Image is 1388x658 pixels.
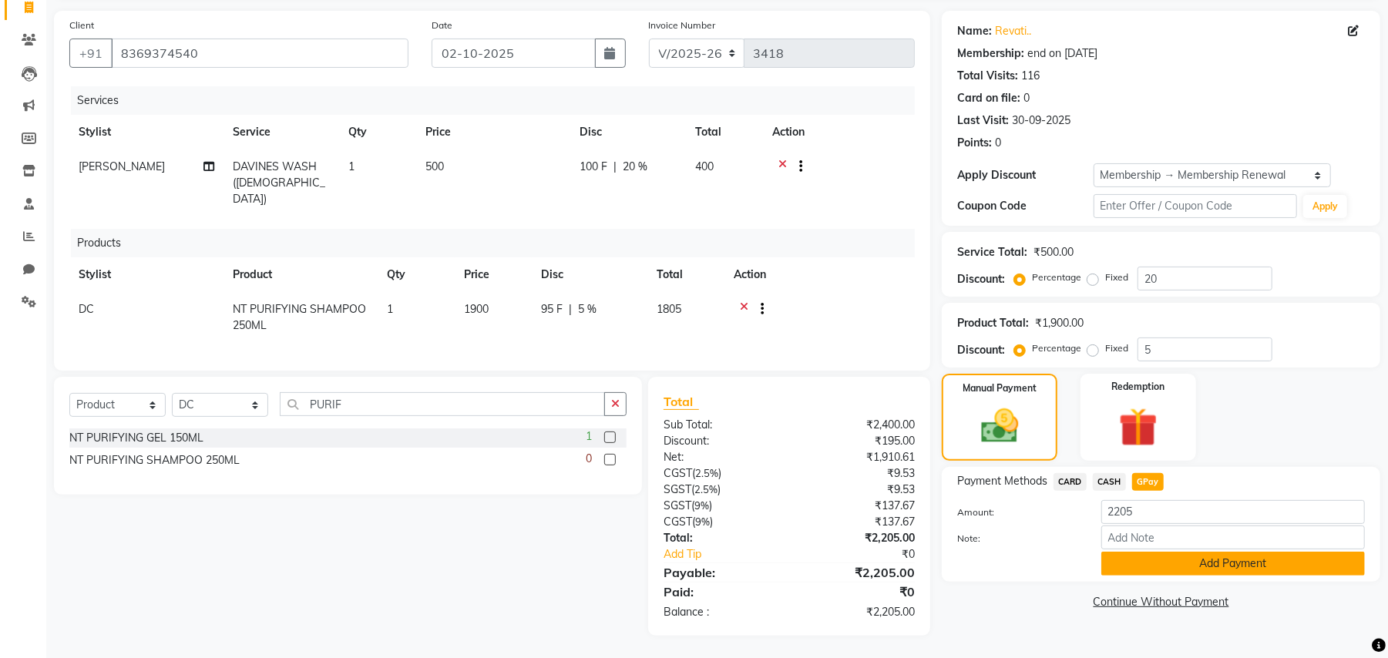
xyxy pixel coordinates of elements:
span: 9% [694,499,709,512]
a: Revati.. [995,23,1031,39]
span: CASH [1093,473,1126,491]
label: Percentage [1032,341,1081,355]
div: ₹2,205.00 [789,604,926,620]
span: 100 F [580,159,607,175]
label: Date [432,18,452,32]
div: NT PURIFYING SHAMPOO 250ML [69,452,240,468]
span: Total [664,394,699,410]
span: GPay [1132,473,1164,491]
div: Name: [957,23,992,39]
div: ₹137.67 [789,498,926,514]
div: Balance : [652,604,789,620]
th: Disc [570,115,686,149]
a: Continue Without Payment [945,594,1377,610]
label: Note: [946,532,1089,546]
div: Card on file: [957,90,1020,106]
div: Points: [957,135,992,151]
span: CGST [664,466,692,480]
div: ( ) [652,514,789,530]
span: 5 % [578,301,597,317]
div: ₹0 [789,582,926,601]
div: ₹1,910.61 [789,449,926,465]
span: CGST [664,515,692,529]
button: Add Payment [1101,552,1365,576]
div: Apply Discount [957,167,1093,183]
div: Coupon Code [957,198,1093,214]
span: 1 [586,428,592,445]
div: ₹0 [812,546,926,562]
div: Last Visit: [957,112,1009,129]
span: 9% [695,515,710,528]
label: Redemption [1111,380,1165,394]
div: ( ) [652,482,789,498]
img: _gift.svg [1107,403,1170,452]
div: Membership: [957,45,1024,62]
span: 400 [695,159,714,173]
span: 0 [586,451,592,467]
th: Price [416,115,570,149]
div: Payable: [652,563,789,582]
span: 2.5% [695,467,718,479]
label: Fixed [1105,341,1128,355]
div: ₹9.53 [789,465,926,482]
label: Percentage [1032,270,1081,284]
div: Discount: [957,342,1005,358]
input: Amount [1101,500,1365,524]
label: Invoice Number [649,18,716,32]
span: SGST [664,499,691,512]
span: NT PURIFYING SHAMPOO 250ML [233,302,366,332]
span: 1 [348,159,355,173]
span: DAVINES WASH ([DEMOGRAPHIC_DATA]) [233,159,325,206]
div: Discount: [957,271,1005,287]
label: Manual Payment [963,381,1037,395]
th: Action [724,257,915,292]
button: +91 [69,39,113,68]
span: SGST [664,482,691,496]
div: ( ) [652,465,789,482]
th: Price [455,257,532,292]
th: Total [647,257,724,292]
button: Apply [1303,195,1347,218]
div: Discount: [652,433,789,449]
div: 0 [995,135,1001,151]
div: ₹2,205.00 [789,530,926,546]
span: 500 [425,159,444,173]
span: 1805 [657,302,681,316]
th: Action [763,115,915,149]
span: 1900 [464,302,489,316]
label: Fixed [1105,270,1128,284]
th: Product [223,257,378,292]
div: Product Total: [957,315,1029,331]
div: Total: [652,530,789,546]
span: CARD [1054,473,1087,491]
span: 20 % [623,159,647,175]
div: 30-09-2025 [1012,112,1070,129]
span: | [613,159,617,175]
th: Total [686,115,763,149]
div: end on [DATE] [1027,45,1097,62]
input: Search or Scan [280,392,605,416]
div: ₹137.67 [789,514,926,530]
span: DC [79,302,94,316]
div: ₹1,900.00 [1035,315,1084,331]
span: 1 [387,302,393,316]
div: ₹2,400.00 [789,417,926,433]
th: Service [223,115,339,149]
div: Service Total: [957,244,1027,260]
span: | [569,301,572,317]
th: Disc [532,257,647,292]
div: ( ) [652,498,789,514]
span: [PERSON_NAME] [79,159,165,173]
input: Add Note [1101,525,1365,549]
div: 0 [1023,90,1030,106]
div: NT PURIFYING GEL 150ML [69,430,203,446]
label: Client [69,18,94,32]
div: Sub Total: [652,417,789,433]
input: Enter Offer / Coupon Code [1094,194,1297,218]
th: Qty [378,257,455,292]
th: Stylist [69,115,223,149]
span: 2.5% [694,483,718,495]
label: Amount: [946,505,1089,519]
th: Qty [339,115,416,149]
img: _cash.svg [970,405,1030,448]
